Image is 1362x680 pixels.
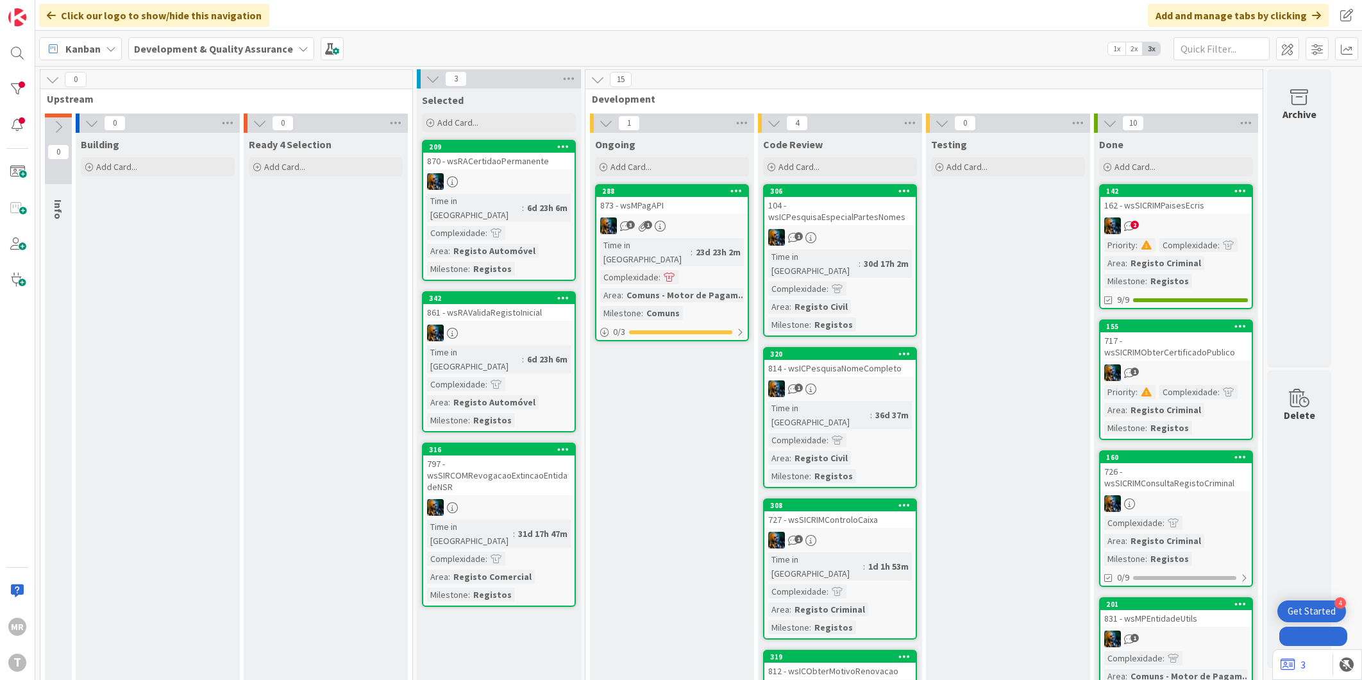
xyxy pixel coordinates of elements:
[870,408,872,422] span: :
[1147,552,1192,566] div: Registos
[1104,552,1145,566] div: Milestone
[764,185,916,197] div: 306
[1131,368,1139,376] span: 1
[1104,274,1145,288] div: Milestone
[1334,597,1346,609] div: 4
[1104,385,1136,399] div: Priority
[422,291,576,432] a: 342861 - wsRAValidaRegistoInicialJCTime in [GEOGRAPHIC_DATA]:6d 23h 6mComplexidade:Area:Registo A...
[1100,631,1252,647] div: JC
[1282,106,1316,122] div: Archive
[1100,197,1252,214] div: 162 - wsSICRIMPaisesEcris
[768,433,827,447] div: Complexidade
[626,221,635,229] span: 3
[272,115,294,131] span: 0
[1100,185,1252,197] div: 142
[1100,321,1252,332] div: 155
[809,469,811,483] span: :
[448,395,450,409] span: :
[437,117,478,128] span: Add Card...
[763,138,823,151] span: Code Review
[423,325,575,341] div: JC
[427,552,485,566] div: Complexidade
[1163,651,1164,665] span: :
[1127,256,1204,270] div: Registo Criminal
[427,588,468,602] div: Milestone
[1147,274,1192,288] div: Registos
[1100,610,1252,627] div: 831 - wsMPEntidadeUtils
[1145,274,1147,288] span: :
[96,161,137,173] span: Add Card...
[1104,651,1163,665] div: Complexidade
[423,293,575,304] div: 342
[1104,421,1145,435] div: Milestone
[789,451,791,465] span: :
[600,238,691,266] div: Time in [GEOGRAPHIC_DATA]
[427,244,448,258] div: Area
[427,173,444,190] img: JC
[422,94,464,106] span: Selected
[513,527,515,541] span: :
[811,469,856,483] div: Registos
[65,41,101,56] span: Kanban
[1106,600,1252,609] div: 201
[644,221,652,229] span: 1
[764,185,916,225] div: 306104 - wsICPesquisaEspecialPartesNomes
[422,443,576,607] a: 316797 - wsSIRCOMRevogacaoExtincaoEntidadeNSRJCTime in [GEOGRAPHIC_DATA]:31d 17h 47mComplexidade:...
[1099,450,1253,587] a: 160726 - wsSICRIMConsultaRegistoCriminalJCComplexidade:Area:Registo CriminalMilestone:Registos0/9
[1104,364,1121,381] img: JC
[104,115,126,131] span: 0
[1131,634,1139,642] span: 1
[768,451,789,465] div: Area
[827,282,828,296] span: :
[1100,321,1252,361] div: 155717 - wsSICRIMObterCertificadoPublico
[770,501,916,510] div: 308
[1145,552,1147,566] span: :
[618,115,640,131] span: 1
[1127,534,1204,548] div: Registo Criminal
[1100,452,1252,463] div: 160
[1163,516,1164,530] span: :
[423,444,575,455] div: 316
[522,201,524,215] span: :
[946,161,988,173] span: Add Card...
[613,325,625,339] span: 0 / 3
[485,552,487,566] span: :
[1104,217,1121,234] img: JC
[1136,238,1138,252] span: :
[427,520,513,548] div: Time in [GEOGRAPHIC_DATA]
[789,602,791,616] span: :
[524,201,571,215] div: 6d 23h 6m
[470,588,515,602] div: Registos
[764,651,916,679] div: 319812 - wsICObterMotivoRenovacao
[786,115,808,131] span: 4
[450,244,539,258] div: Registo Automóvel
[1104,631,1121,647] img: JC
[794,384,803,392] span: 1
[861,257,912,271] div: 30d 17h 2m
[423,141,575,169] div: 209870 - wsRACertidaoPermanente
[768,602,789,616] div: Area
[778,161,820,173] span: Add Card...
[422,140,576,281] a: 209870 - wsRACertidaoPermanenteJCTime in [GEOGRAPHIC_DATA]:6d 23h 6mComplexidade:Area:Registo Aut...
[596,185,748,197] div: 288
[768,282,827,296] div: Complexidade
[427,377,485,391] div: Complexidade
[811,620,856,634] div: Registos
[8,654,26,672] div: T
[448,570,450,584] span: :
[1100,185,1252,214] div: 142162 - wsSICRIMPaisesEcris
[1104,534,1125,548] div: Area
[1145,421,1147,435] span: :
[643,306,683,320] div: Comuns
[47,92,396,105] span: Upstream
[81,138,119,151] span: Building
[764,360,916,377] div: 814 - wsICPesquisaNomeCompleto
[770,350,916,359] div: 320
[1127,403,1204,417] div: Registo Criminal
[1104,495,1121,512] img: JC
[600,288,621,302] div: Area
[249,138,332,151] span: Ready 4 Selection
[770,652,916,661] div: 319
[596,324,748,340] div: 0/3
[1099,319,1253,440] a: 155717 - wsSICRIMObterCertificadoPublicoJCPriority:Complexidade:Area:Registo CriminalMilestone:Re...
